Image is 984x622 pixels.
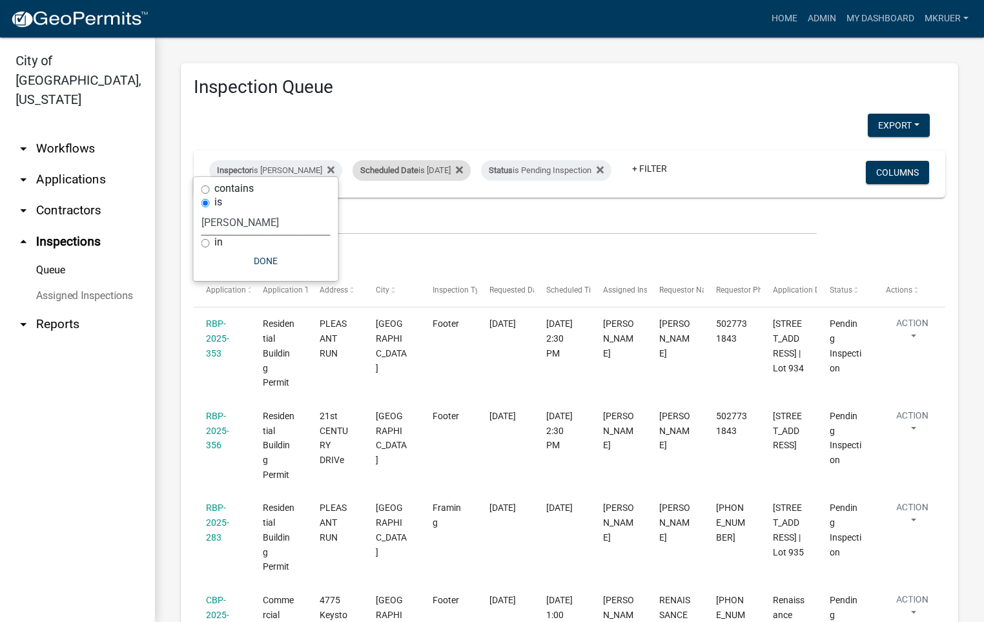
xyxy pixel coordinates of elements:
[206,318,229,358] a: RBP-2025-353
[919,6,974,31] a: mkruer
[194,208,817,234] input: Search for inspections
[433,503,461,528] span: Framing
[489,503,516,513] span: 09/23/2025
[647,275,704,306] datatable-header-cell: Requestor Name
[603,318,634,358] span: Mike Kruer
[320,318,347,358] span: PLEASANT RUN
[489,318,516,329] span: 09/19/2025
[214,237,223,247] label: in
[263,411,294,480] span: Residential Building Permit
[659,411,690,451] span: Edwin Miller
[590,275,647,306] datatable-header-cell: Assigned Inspector
[15,141,31,156] i: arrow_drop_down
[874,275,930,306] datatable-header-cell: Actions
[477,275,534,306] datatable-header-cell: Requested Date
[489,285,544,295] span: Requested Date
[320,411,348,465] span: 21st CENTURY DRIVe
[364,275,420,306] datatable-header-cell: City
[15,203,31,218] i: arrow_drop_down
[194,275,251,306] datatable-header-cell: Application
[353,160,471,181] div: is [DATE]
[320,503,347,543] span: PLEASANT RUN
[214,183,254,194] label: contains
[886,501,939,533] button: Action
[716,318,747,344] span: 5027731843
[886,285,912,295] span: Actions
[830,285,852,295] span: Status
[194,76,945,98] h3: Inspection Queue
[251,275,307,306] datatable-header-cell: Application Type
[886,409,939,441] button: Action
[376,318,407,373] span: JEFFERSONVILLE
[217,165,252,175] span: Inspector
[376,285,389,295] span: City
[376,503,407,557] span: JEFFERSONVILLE
[603,411,634,451] span: Mike Kruer
[830,503,861,557] span: Pending Inspection
[773,318,804,373] span: 6214 Pleasant Run, Charlestown IN 47111 | Lot 934
[841,6,919,31] a: My Dashboard
[868,114,930,137] button: Export
[773,411,802,451] span: 6510 21st Century Drive | Lot 1012
[866,161,929,184] button: Columns
[546,501,578,515] div: [DATE]
[716,411,747,436] span: 5027731843
[603,503,634,543] span: Mike Kruer
[307,275,364,306] datatable-header-cell: Address
[659,318,690,358] span: Edwin Miller
[546,285,602,295] span: Scheduled Time
[209,160,342,181] div: is [PERSON_NAME]
[803,6,841,31] a: Admin
[489,165,513,175] span: Status
[603,285,670,295] span: Assigned Inspector
[761,275,817,306] datatable-header-cell: Application Description
[622,157,677,180] a: + Filter
[376,411,407,465] span: JEFFERSONVILLE
[320,285,348,295] span: Address
[659,285,717,295] span: Requestor Name
[817,275,874,306] datatable-header-cell: Status
[546,316,578,360] div: [DATE] 2:30 PM
[534,275,591,306] datatable-header-cell: Scheduled Time
[766,6,803,31] a: Home
[830,318,861,373] span: Pending Inspection
[15,172,31,187] i: arrow_drop_down
[263,318,294,388] span: Residential Building Permit
[360,165,418,175] span: Scheduled Date
[886,316,939,349] button: Action
[433,411,459,421] span: Footer
[481,160,611,181] div: is Pending Inspection
[489,411,516,421] span: 09/22/2025
[15,234,31,249] i: arrow_drop_up
[704,275,761,306] datatable-header-cell: Requestor Phone
[716,503,745,543] span: 502-643-1609
[201,249,331,273] button: Done
[716,285,775,295] span: Requestor Phone
[214,197,222,207] label: is
[489,595,516,605] span: 09/23/2025
[433,285,487,295] span: Inspection Type
[433,595,459,605] span: Footer
[433,318,459,329] span: Footer
[263,503,294,572] span: Residential Building Permit
[546,409,578,453] div: [DATE] 2:30 PM
[420,275,477,306] datatable-header-cell: Inspection Type
[263,285,322,295] span: Application Type
[830,411,861,465] span: Pending Inspection
[206,411,229,451] a: RBP-2025-356
[15,316,31,332] i: arrow_drop_down
[773,503,804,557] span: 6216 Pleasant Run, Charlestown IN 47111 | Lot 935
[773,285,854,295] span: Application Description
[206,503,229,543] a: RBP-2025-283
[659,503,690,543] span: ROBERT
[206,285,246,295] span: Application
